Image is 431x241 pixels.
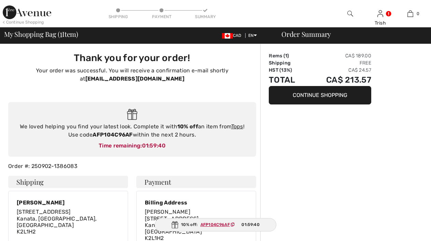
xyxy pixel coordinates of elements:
[200,222,230,227] ins: AFP104C96AF
[12,52,252,64] h3: Thank you for your order!
[269,67,307,74] td: HST (13%)
[285,53,287,59] span: 1
[8,176,128,188] h4: Shipping
[108,14,128,20] div: Shipping
[307,74,371,86] td: CA$ 213.57
[136,176,256,188] h4: Payment
[15,123,249,139] div: We loved helping you find your latest look. Complete it with an item from ! Use code within the n...
[152,14,172,20] div: Payment
[377,10,383,17] a: Sign In
[307,52,371,59] td: CA$ 189.00
[231,123,243,130] a: Tops
[307,59,371,67] td: Free
[17,209,97,235] span: [STREET_ADDRESS] Kanata, [GEOGRAPHIC_DATA], [GEOGRAPHIC_DATA] K2L1H2
[347,10,353,18] img: search the website
[60,29,62,38] span: 1
[177,123,198,130] strong: 10% off
[171,221,178,228] img: Gift.svg
[273,31,427,38] div: Order Summary
[145,209,190,215] span: [PERSON_NAME]
[15,142,249,150] div: Time remaining:
[145,199,248,206] div: Billing Address
[241,222,259,228] span: 01:59:40
[307,67,371,74] td: CA$ 24.57
[4,31,78,38] span: My Shopping Bag ( Item)
[269,52,307,59] td: Items ( )
[396,10,425,18] a: 0
[377,10,383,18] img: My Info
[365,19,395,27] div: Trish
[12,67,252,83] p: Your order was successful. You will receive a confirmation e-mail shortly at
[17,199,120,206] div: [PERSON_NAME]
[269,59,307,67] td: Shipping
[155,218,276,231] div: 10% off:
[3,19,44,25] div: < Continue Shopping
[417,11,419,17] span: 0
[127,109,138,120] img: Gift.svg
[195,14,215,20] div: Summary
[85,75,184,82] strong: [EMAIL_ADDRESS][DOMAIN_NAME]
[3,5,51,19] img: 1ère Avenue
[407,10,413,18] img: My Bag
[142,142,166,149] span: 01:59:40
[248,33,257,38] span: EN
[222,33,233,39] img: Canadian Dollar
[222,33,244,38] span: CAD
[269,74,307,86] td: Total
[93,131,133,138] strong: AFP104C96AF
[4,162,260,170] div: Order #: 250902-1386083
[269,86,371,104] button: Continue Shopping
